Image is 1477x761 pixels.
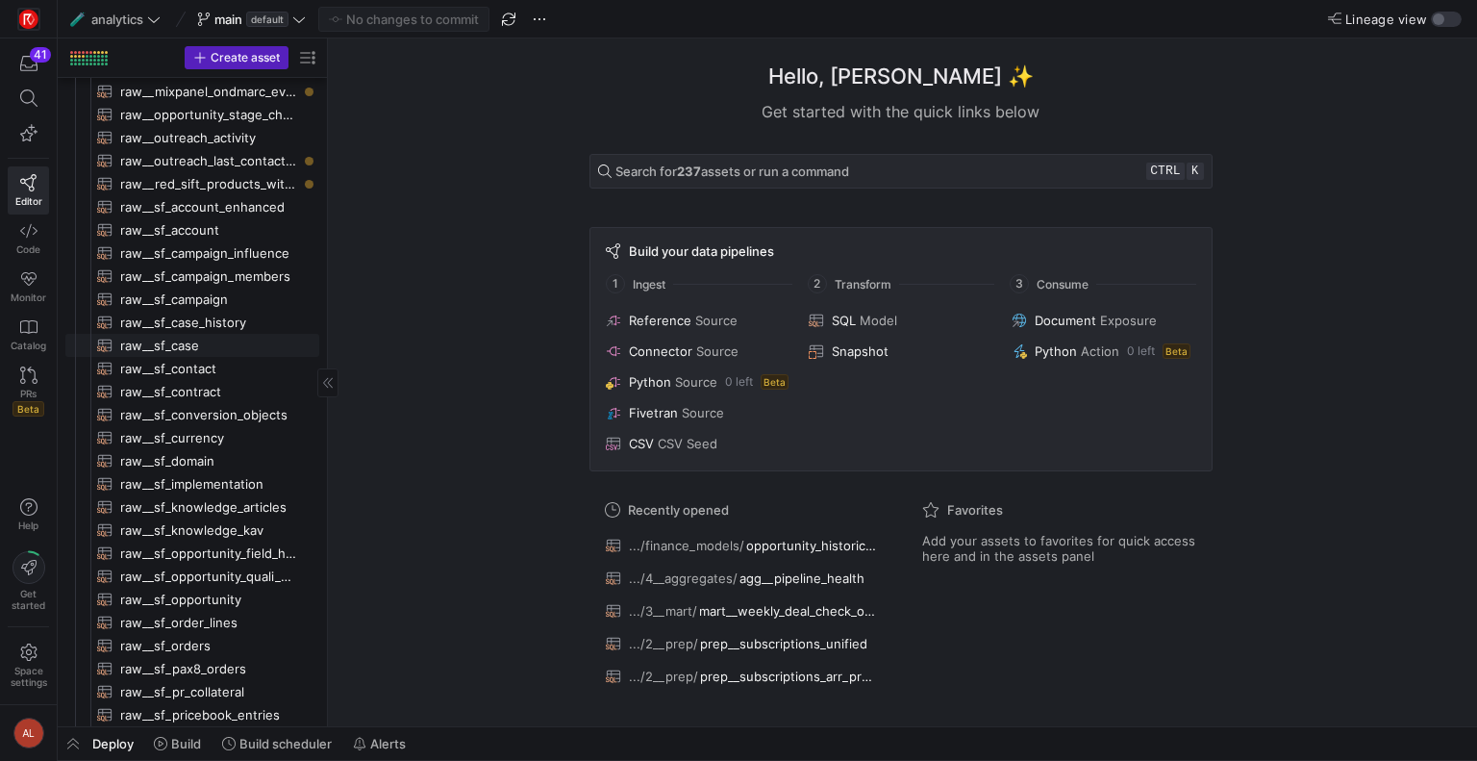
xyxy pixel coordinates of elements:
a: https://storage.googleapis.com/y42-prod-data-exchange/images/C0c2ZRu8XU2mQEXUlKrTCN4i0dD3czfOt8UZ... [8,3,49,36]
div: Press SPACE to select this row. [65,542,319,565]
div: Press SPACE to select this row. [65,634,319,657]
span: raw__red_sift_products_with_expanded_domains​​​​​​​​​​ [120,173,297,195]
span: raw__outreach_activity​​​​​​​​​​ [120,127,297,149]
span: raw__sf_pricebook_entries​​​​​​​​​​ [120,704,297,726]
span: CSV [629,436,654,451]
span: .../3__mart/ [629,603,697,619]
button: Snapshot [805,340,996,363]
span: Catalog [11,340,46,351]
kbd: k [1187,163,1204,180]
span: Source [682,405,724,420]
button: ConnectorSource [602,340,793,363]
span: Python [1035,343,1077,359]
button: Help [8,490,49,540]
span: Favorites [947,502,1003,518]
img: https://storage.googleapis.com/y42-prod-data-exchange/images/C0c2ZRu8XU2mQEXUlKrTCN4i0dD3czfOt8UZ... [19,10,38,29]
a: raw__sf_account_enhanced​​​​​​​​​​ [65,195,319,218]
span: Reference [629,313,691,328]
span: 🧪 [70,13,84,26]
span: prep__subscriptions_arr_processing [700,669,879,684]
a: raw__sf_opportunity​​​​​​​​​​ [65,588,319,611]
div: Press SPACE to select this row. [65,311,319,334]
span: raw__sf_campaign_influence​​​​​​​​​​ [120,242,297,265]
button: .../finance_models/opportunity_historical_recreation [601,533,884,558]
button: 🧪analytics [65,7,165,32]
span: raw__sf_knowledge_articles​​​​​​​​​​ [120,496,297,519]
a: raw__sf_case_history​​​​​​​​​​ [65,311,319,334]
a: Code [8,215,49,263]
a: raw__sf_campaign_influence​​​​​​​​​​ [65,241,319,265]
span: Create asset [211,51,280,64]
span: opportunity_historical_recreation [746,538,879,553]
a: raw__sf_currency​​​​​​​​​​ [65,426,319,449]
a: raw__sf_pr_collateral​​​​​​​​​​ [65,680,319,703]
button: AL [8,713,49,753]
a: raw__sf_orders​​​​​​​​​​ [65,634,319,657]
a: raw__sf_order_lines​​​​​​​​​​ [65,611,319,634]
span: raw__sf_account​​​​​​​​​​ [120,219,297,241]
div: Press SPACE to select this row. [65,80,319,103]
div: Press SPACE to select this row. [65,449,319,472]
span: analytics [91,12,143,27]
span: default [246,12,288,27]
span: main [214,12,242,27]
span: raw__sf_implementation​​​​​​​​​​ [120,473,297,495]
a: raw__sf_domain​​​​​​​​​​ [65,449,319,472]
span: Source [696,343,738,359]
a: raw__sf_contact​​​​​​​​​​ [65,357,319,380]
button: Search for237assets or run a commandctrlk [589,154,1213,189]
span: raw__sf_pr_collateral​​​​​​​​​​ [120,681,297,703]
button: Build [145,727,210,760]
span: raw__sf_currency​​​​​​​​​​ [120,427,297,449]
span: raw__sf_opportunity​​​​​​​​​​ [120,589,297,611]
a: raw__sf_account​​​​​​​​​​ [65,218,319,241]
div: Press SPACE to select this row. [65,588,319,611]
span: raw__sf_knowledge_kav​​​​​​​​​​ [120,520,297,542]
div: Press SPACE to select this row. [65,288,319,311]
span: Build [171,736,201,751]
span: .../finance_models/ [629,538,744,553]
a: raw__opportunity_stage_changes_history​​​​​​​​​​ [65,103,319,126]
span: .../2__prep/ [629,669,698,684]
span: Space settings [11,665,47,688]
span: raw__sf_contract​​​​​​​​​​ [120,381,297,403]
span: agg__pipeline_health [739,571,864,586]
a: raw__sf_implementation​​​​​​​​​​ [65,472,319,495]
button: Create asset [185,46,288,69]
a: raw__mixpanel_ondmarc_events​​​​​​​​​​ [65,80,319,103]
div: Get started with the quick links below [589,100,1213,123]
div: Press SPACE to select this row. [65,218,319,241]
span: Alerts [370,736,406,751]
span: raw__outreach_last_contacted​​​​​​​​​​ [120,150,297,172]
div: Press SPACE to select this row. [65,426,319,449]
span: raw__sf_opportunity_field_history​​​​​​​​​​ [120,543,297,565]
div: Press SPACE to select this row. [65,357,319,380]
a: raw__outreach_activity​​​​​​​​​​ [65,126,319,149]
div: Press SPACE to select this row. [65,334,319,357]
div: Press SPACE to select this row. [65,403,319,426]
span: Code [16,243,40,255]
a: raw__sf_campaign​​​​​​​​​​ [65,288,319,311]
button: maindefault [192,7,311,32]
span: Connector [629,343,692,359]
button: .../3__mart/mart__weekly_deal_check_opps [601,598,884,623]
span: raw__sf_domain​​​​​​​​​​ [120,450,297,472]
span: raw__mixpanel_ondmarc_events​​​​​​​​​​ [120,81,297,103]
span: Beta [13,401,44,417]
span: Snapshot [832,343,889,359]
div: Press SPACE to select this row. [65,565,319,588]
a: PRsBeta [8,359,49,424]
a: Monitor [8,263,49,311]
div: Press SPACE to select this row. [65,149,319,172]
a: raw__red_sift_products_with_expanded_domains​​​​​​​​​​ [65,172,319,195]
span: Source [675,374,717,390]
a: raw__sf_campaign_members​​​​​​​​​​ [65,265,319,288]
div: Press SPACE to select this row. [65,126,319,149]
span: Build scheduler [239,736,332,751]
span: raw__sf_case​​​​​​​​​​ [120,335,297,357]
span: raw__opportunity_stage_changes_history​​​​​​​​​​ [120,104,297,126]
a: Editor [8,166,49,215]
span: Monitor [11,292,46,303]
a: raw__sf_opportunity_field_history​​​​​​​​​​ [65,542,319,565]
span: Add your assets to favorites for quick access here and in the assets panel [922,533,1197,564]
